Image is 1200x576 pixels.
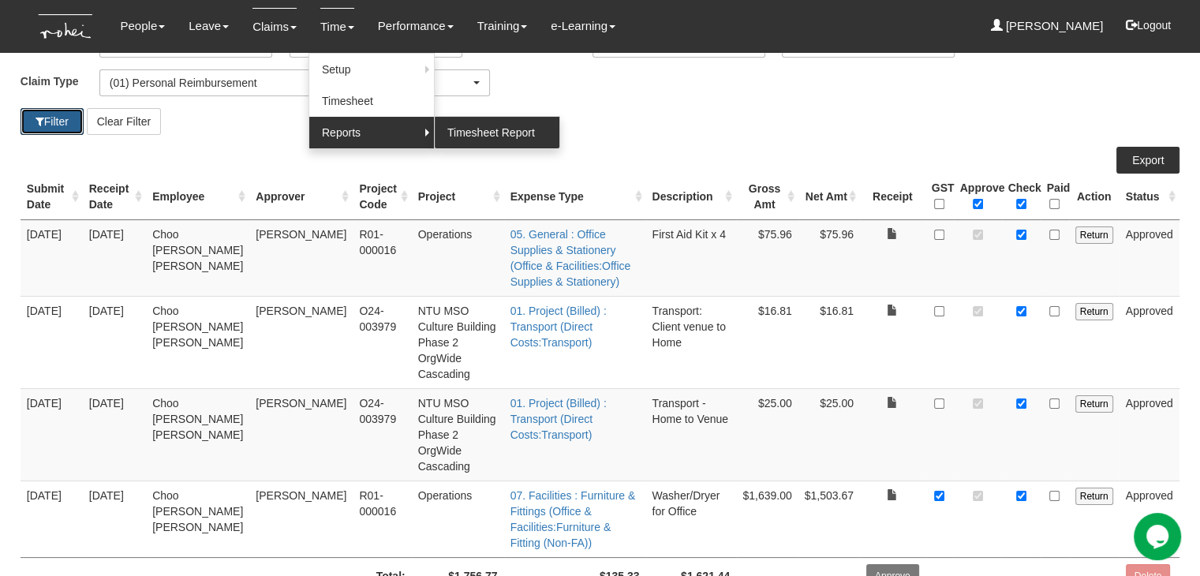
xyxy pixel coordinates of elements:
[1116,147,1179,174] a: Export
[21,69,99,92] label: Claim Type
[1075,303,1113,320] input: Return
[412,219,504,296] td: Operations
[249,174,353,220] th: Approver : activate to sort column ascending
[21,388,83,481] td: [DATE]
[146,481,249,557] td: Choo [PERSON_NAME] [PERSON_NAME]
[646,219,737,296] td: First Aid Kit x 4
[87,108,161,135] button: Clear Filter
[412,481,504,557] td: Operations
[646,481,737,557] td: Washer/Dryer for Office
[798,388,860,481] td: $25.00
[309,54,434,85] a: Setup
[83,219,146,296] td: [DATE]
[252,8,297,45] a: Claims
[1120,388,1180,481] td: Approved
[99,69,490,96] button: (01) Personal Reimbursement
[309,85,434,117] a: Timesheet
[412,388,504,481] td: NTU MSO Culture Building Phase 2 OrgWide Cascading
[798,174,860,220] th: Net Amt : activate to sort column ascending
[1120,296,1180,388] td: Approved
[353,388,411,481] td: O24-003979
[1115,6,1182,44] button: Logout
[1075,488,1113,505] input: Return
[1041,174,1069,220] th: Paid
[991,8,1104,44] a: [PERSON_NAME]
[21,174,83,220] th: Submit Date : activate to sort column ascending
[320,8,354,45] a: Time
[504,174,646,220] th: Expense Type : activate to sort column ascending
[925,174,954,220] th: GST
[146,219,249,296] td: Choo [PERSON_NAME] [PERSON_NAME]
[249,296,353,388] td: [PERSON_NAME]
[249,219,353,296] td: [PERSON_NAME]
[510,397,607,441] a: 01. Project (Billed) : Transport (Direct Costs:Transport)
[510,305,607,349] a: 01. Project (Billed) : Transport (Direct Costs:Transport)
[146,388,249,481] td: Choo [PERSON_NAME] [PERSON_NAME]
[21,481,83,557] td: [DATE]
[477,8,528,44] a: Training
[954,174,1002,220] th: Approve
[353,219,411,296] td: R01-000016
[736,388,798,481] td: $25.00
[798,481,860,557] td: $1,503.67
[551,8,615,44] a: e-Learning
[1120,219,1180,296] td: Approved
[1120,174,1180,220] th: Status : activate to sort column ascending
[21,296,83,388] td: [DATE]
[736,296,798,388] td: $16.81
[83,388,146,481] td: [DATE]
[146,296,249,388] td: Choo [PERSON_NAME] [PERSON_NAME]
[249,481,353,557] td: [PERSON_NAME]
[435,117,559,148] a: Timesheet Report
[353,296,411,388] td: O24-003979
[646,388,737,481] td: Transport - Home to Venue
[412,174,504,220] th: Project : activate to sort column ascending
[353,481,411,557] td: R01-000016
[146,174,249,220] th: Employee : activate to sort column ascending
[798,296,860,388] td: $16.81
[83,481,146,557] td: [DATE]
[1134,513,1184,560] iframe: chat widget
[1075,395,1113,413] input: Return
[736,174,798,220] th: Gross Amt : activate to sort column ascending
[1120,481,1180,557] td: Approved
[736,219,798,296] td: $75.96
[309,117,434,148] a: Reports
[110,75,470,91] div: (01) Personal Reimbursement
[121,8,166,44] a: People
[646,174,737,220] th: Description : activate to sort column ascending
[1075,226,1113,244] input: Return
[860,174,925,220] th: Receipt
[1002,174,1041,220] th: Check
[646,296,737,388] td: Transport: Client venue to Home
[510,228,631,288] a: 05. General : Office Supplies & Stationery (Office & Facilities:Office Supplies & Stationery)
[353,174,411,220] th: Project Code : activate to sort column ascending
[21,219,83,296] td: [DATE]
[510,489,636,549] a: 07. Facilities : Furniture & Fittings (Office & Facilities:Furniture & Fitting (Non-FA))
[21,108,84,135] button: Filter
[412,296,504,388] td: NTU MSO Culture Building Phase 2 OrgWide Cascading
[1069,174,1120,220] th: Action
[798,219,860,296] td: $75.96
[83,174,146,220] th: Receipt Date : activate to sort column ascending
[189,8,229,44] a: Leave
[83,296,146,388] td: [DATE]
[249,388,353,481] td: [PERSON_NAME]
[378,8,454,44] a: Performance
[736,481,798,557] td: $1,639.00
